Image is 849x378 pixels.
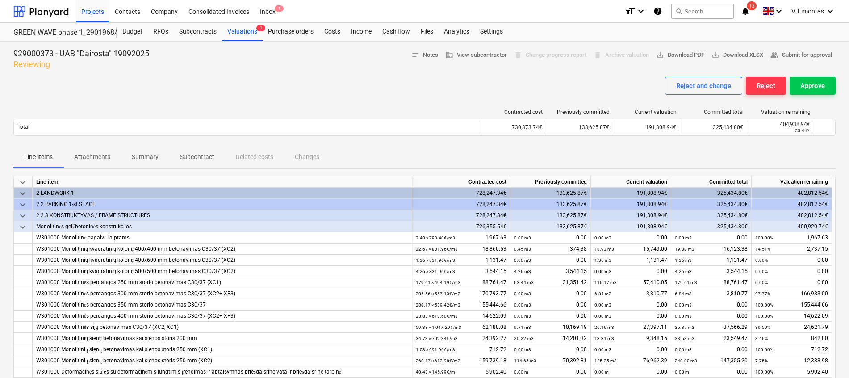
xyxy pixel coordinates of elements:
[755,280,768,285] small: 0.00%
[36,344,408,355] div: W301000 Monolitinių sienų betonavimas kai sienos storis 250 mm (XC1)
[416,235,455,240] small: 2.48 × 793.40€ / m3
[510,176,591,188] div: Previously committed
[770,50,832,60] span: Submit for approval
[416,336,458,341] small: 34.73 × 702.34€ / m3
[755,333,828,344] div: 842.80
[514,325,531,330] small: 9.71 m3
[17,210,28,221] span: keyboard_arrow_down
[483,109,543,115] div: Contracted cost
[676,80,731,92] div: Reject and change
[665,77,742,95] button: Reject and change
[415,23,439,41] div: Files
[800,80,825,92] div: Approve
[755,370,773,374] small: 100.00%
[514,266,587,277] div: 3,544.15
[346,23,377,41] a: Income
[675,311,748,322] div: 0.00
[747,1,757,10] span: 13
[752,188,832,199] div: 402,812.54€
[675,244,748,255] div: 16,123.38
[514,288,587,299] div: 0.00
[755,322,828,333] div: 24,621.79
[416,366,506,378] div: 5,902.40
[752,176,832,188] div: Valuation remaining
[439,23,475,41] a: Analytics
[594,232,667,244] div: 0.00
[17,188,28,199] span: keyboard_arrow_down
[514,258,531,263] small: 0.00 m3
[36,311,408,322] div: W301000 Monolitinės perdangos 400 mm storio betonavimas C30/37 (XC2+ XF3)
[755,269,768,274] small: 0.00%
[675,277,748,288] div: 88,761.47
[711,51,719,59] span: save_alt
[594,280,617,285] small: 116.17 m3
[711,50,763,60] span: Download XLSX
[755,255,828,266] div: 0.00
[791,8,824,15] span: V. Eimontas
[594,277,667,288] div: 57,410.05
[416,370,455,374] small: 40.43 × 145.99€ / m
[36,277,408,288] div: W301000 Monolitinės perdangos 250 mm storio betonavimas C30/37 (XC1)
[24,152,53,162] p: Line-items
[13,28,106,38] div: GREEN WAVE phase 1_2901968/2901969/2901972
[222,23,263,41] a: Valuations1
[514,347,531,352] small: 0.00 m3
[319,23,346,41] div: Costs
[377,23,415,41] a: Cash flow
[804,335,849,378] div: Chat Widget
[675,266,748,277] div: 3,544.15
[594,344,667,355] div: 0.00
[617,109,677,115] div: Current valuation
[675,258,692,263] small: 1.36 m3
[148,23,174,41] div: RFQs
[514,333,587,344] div: 14,201.32
[675,235,692,240] small: 0.00 m3
[625,6,636,17] i: format_size
[594,235,611,240] small: 0.00 m3
[411,50,438,60] span: Notes
[514,269,531,274] small: 4.26 m3
[675,291,692,296] small: 6.84 m3
[514,322,587,333] div: 10,169.19
[594,291,611,296] small: 6.84 m3
[594,255,667,266] div: 1,131.47
[475,23,508,41] a: Settings
[767,48,836,62] button: Submit for approval
[36,288,408,299] div: W301000 Monolitinės perdangos 300 mm storio betonavimas C30/37 (XC2+ XF3)
[684,109,744,115] div: Committed total
[510,199,591,210] div: 133,625.87€
[416,355,506,366] div: 159,739.18
[675,232,748,244] div: 0.00
[675,366,748,378] div: 0.00
[594,336,614,341] small: 13.31 m3
[416,247,458,252] small: 22.67 × 831.96€ / m3
[594,366,667,378] div: 0.00
[222,23,263,41] div: Valuations
[755,247,770,252] small: 14.51%
[594,358,617,363] small: 125.35 m3
[755,288,828,299] div: 166,983.00
[591,188,671,199] div: 191,808.94€
[755,244,828,255] div: 2,737.15
[746,77,786,95] button: Reject
[653,6,662,17] i: Knowledge base
[17,123,29,131] p: Total
[514,247,531,252] small: 0.45 m3
[416,311,506,322] div: 14,622.09
[510,210,591,221] div: 133,625.87€
[416,232,506,244] div: 1,967.63
[416,277,506,288] div: 88,761.47
[514,280,534,285] small: 63.44 m3
[174,23,222,41] div: Subcontracts
[514,291,531,296] small: 0.00 m3
[790,77,836,95] button: Approve
[442,48,510,62] button: View subcontractor
[17,199,28,210] span: keyboard_arrow_down
[17,222,28,232] span: keyboard_arrow_down
[613,120,680,134] div: 191,808.94€
[774,6,784,17] i: keyboard_arrow_down
[755,336,768,341] small: 3.46%
[510,221,591,232] div: 133,625.87€
[411,51,419,59] span: notes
